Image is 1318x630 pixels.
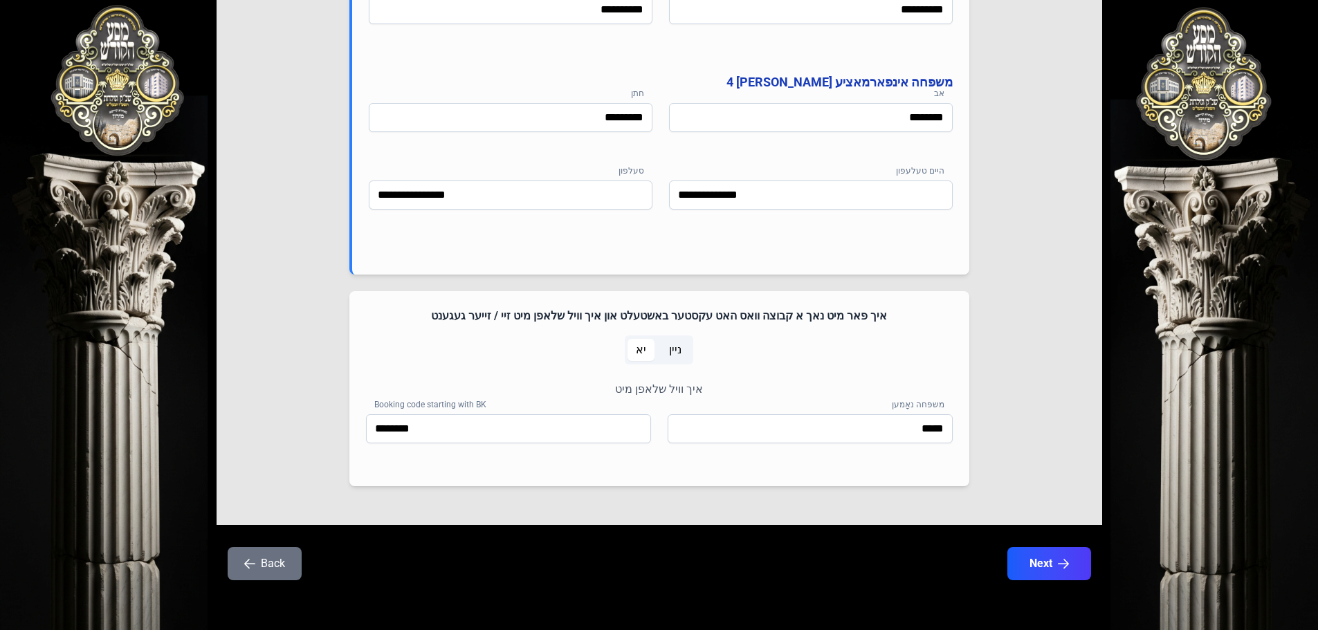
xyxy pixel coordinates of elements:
button: Back [228,547,302,580]
p: איך וויל שלאפן מיט [366,381,953,398]
button: Next [1007,547,1091,580]
span: ניין [669,342,681,358]
h4: איך פאר מיט נאך א קבוצה וואס האט עקסטער באשטעלט און איך וויל שלאפן מיט זיי / זייער געגענט [366,308,953,324]
h4: משפחה אינפארמאציע [PERSON_NAME] 4 [369,73,953,92]
span: יא [636,342,646,358]
p-togglebutton: ניין [658,335,693,364]
p-togglebutton: יא [625,335,658,364]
